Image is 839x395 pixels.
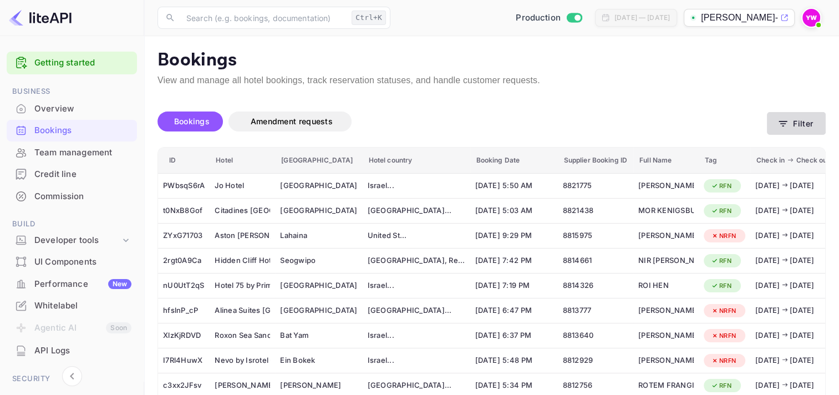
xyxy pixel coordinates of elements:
[7,295,137,317] div: Whitelabel
[7,340,137,362] div: API Logs
[280,377,357,394] div: Ayia Napa
[7,142,137,163] a: Team management
[215,227,270,245] div: Aston Mahana at Kaanapali
[470,148,558,174] th: Booking Date
[7,251,137,272] a: UI Components
[638,252,694,270] div: NIR PETER
[802,9,820,27] img: Yahav Winkler
[215,202,270,220] div: Citadines Raffles Place Singapore
[215,377,270,394] div: Adams Beach Hotel & Spa
[368,380,465,391] div: [GEOGRAPHIC_DATA] ...
[563,227,628,245] div: 8815975
[280,255,357,266] div: Seogwipo
[34,103,131,115] div: Overview
[174,117,210,126] span: Bookings
[163,177,205,195] div: PWbsqS6rA
[9,9,72,27] img: LiteAPI logo
[163,327,205,345] div: XlzKjRDVD
[516,12,561,24] span: Production
[7,373,137,385] span: Security
[563,302,628,320] div: 8813777
[368,177,465,195] div: Israel
[280,355,357,366] div: Ein Bokek
[280,227,357,245] div: Lahaina
[475,379,553,392] span: [DATE] 5:34 PM
[704,204,739,218] div: RFN
[62,366,82,386] button: Collapse navigation
[638,177,694,195] div: YUVAL OHAYON
[215,252,270,270] div: Hidden Cliff Hotel & Nature
[368,355,465,366] div: Israel ...
[210,148,275,174] th: Hotel
[638,327,694,345] div: MOSHE SHMUELI
[633,148,699,174] th: Full Name
[280,305,357,316] div: [GEOGRAPHIC_DATA]
[7,218,137,230] span: Build
[475,355,553,367] span: [DATE] 5:48 PM
[34,124,131,137] div: Bookings
[368,230,465,241] div: United St ...
[163,352,205,369] div: I7Rl4HuwX
[368,352,465,369] div: Israel
[157,49,826,72] p: Bookings
[368,327,465,345] div: Israel
[34,300,131,312] div: Whitelabel
[7,186,137,207] div: Commission
[163,252,205,270] div: 2rgt0A9Ca
[7,251,137,273] div: UI Components
[7,340,137,361] a: API Logs
[280,380,357,391] div: [PERSON_NAME]
[475,305,553,317] span: [DATE] 6:47 PM
[614,13,670,23] div: [DATE] — [DATE]
[34,345,131,357] div: API Logs
[638,227,694,245] div: Ido Toledano
[563,352,628,369] div: 8812929
[563,252,628,270] div: 8814661
[638,202,694,220] div: MOR KENIGSBUCH
[7,98,137,119] a: Overview
[563,327,628,345] div: 8813640
[280,252,357,270] div: Seogwipo
[157,74,826,87] p: View and manage all hotel bookings, track reservation statuses, and handle customer requests.
[563,277,628,295] div: 8814326
[475,205,553,217] span: [DATE] 5:03 AM
[704,304,743,318] div: NRFN
[280,277,357,295] div: Tel Aviv
[7,120,137,141] div: Bookings
[280,327,357,345] div: Bat Yam
[280,352,357,369] div: Ein Bokek
[563,177,628,195] div: 8821775
[638,302,694,320] div: LIRAZ HAZAN
[368,277,465,295] div: Israel
[280,202,357,220] div: Singapore
[352,11,386,25] div: Ctrl+K
[163,377,205,394] div: c3xx2JFsv
[280,230,357,241] div: Lahaina
[215,277,270,295] div: Hotel 75 by Prima Hotels
[34,256,131,269] div: UI Components
[563,202,628,220] div: 8821438
[158,148,210,174] th: ID
[34,57,131,69] a: Getting started
[280,302,357,320] div: Limassol
[215,302,270,320] div: Alinea Suites Limassol Center
[704,379,739,393] div: RFN
[157,112,767,131] div: account-settings tabs
[704,254,739,268] div: RFN
[163,202,205,220] div: t0NxB8Gof
[704,229,743,243] div: NRFN
[368,205,465,216] div: [GEOGRAPHIC_DATA] ...
[704,329,743,343] div: NRFN
[704,354,743,368] div: NRFN
[163,302,205,320] div: hfslnP_cP
[368,280,465,291] div: Israel ...
[215,177,270,195] div: Jo Hotel
[368,302,465,320] div: Cyprus
[34,168,131,181] div: Credit line
[280,177,357,195] div: Tel Aviv
[7,274,137,295] div: PerformanceNew
[180,7,347,29] input: Search (e.g. bookings, documentation)
[7,164,137,184] a: Credit line
[638,277,694,295] div: ROI HEN
[368,330,465,341] div: Israel ...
